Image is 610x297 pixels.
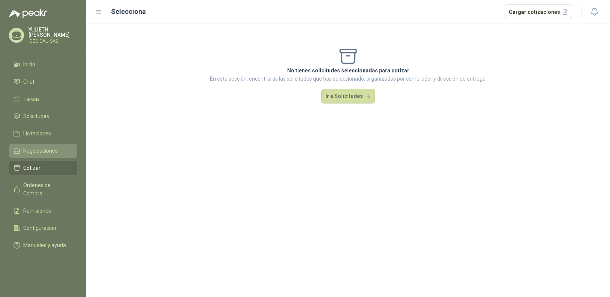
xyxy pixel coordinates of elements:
span: Cotizar [23,164,40,172]
a: Configuración [9,221,77,235]
p: IDEC CALI SAS [28,39,77,43]
span: Solicitudes [23,112,49,120]
button: Ir a Solicitudes [321,89,375,104]
span: Negociaciones [23,147,58,155]
a: Remisiones [9,204,77,218]
a: Negociaciones [9,144,77,158]
span: Tareas [23,95,40,103]
img: Logo peakr [9,9,47,18]
p: YULIETH [PERSON_NAME] [28,27,77,37]
span: Órdenes de Compra [23,181,70,198]
a: Tareas [9,92,77,106]
a: Inicio [9,57,77,72]
a: Manuales y ayuda [9,238,77,252]
a: Chat [9,75,77,89]
button: Cargar cotizaciones [505,4,573,19]
a: Cotizar [9,161,77,175]
a: Solicitudes [9,109,77,123]
a: Licitaciones [9,126,77,141]
span: Manuales y ayuda [23,241,66,249]
span: Remisiones [23,207,51,215]
p: No tienes solicitudes seleccionadas para cotizar [210,66,487,75]
span: Configuración [23,224,56,232]
span: Licitaciones [23,129,51,138]
p: En esta sección, encontrarás las solicitudes que has seleccionado, organizadas por comprador y di... [210,75,487,83]
a: Órdenes de Compra [9,178,77,201]
span: Inicio [23,60,35,69]
span: Chat [23,78,34,86]
h2: Selecciona [111,6,146,17]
